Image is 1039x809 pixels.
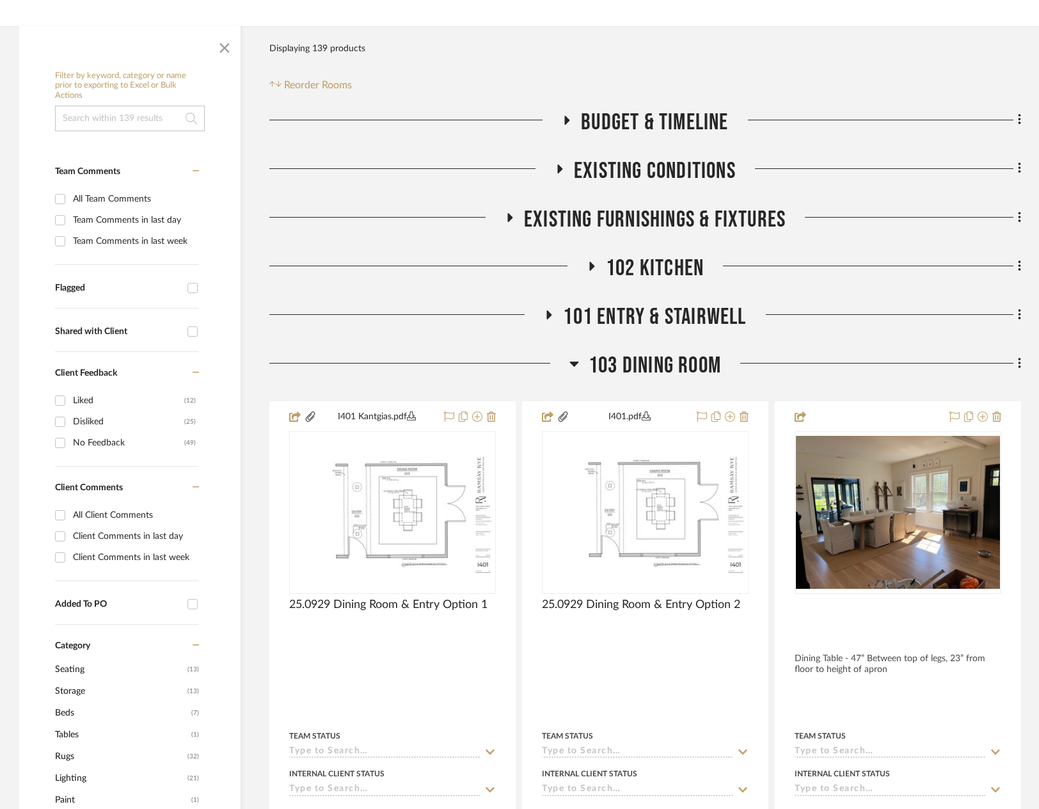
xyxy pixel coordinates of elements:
[187,768,199,789] span: (21)
[73,231,196,252] div: Team Comments in last week
[184,390,196,411] div: (12)
[55,369,117,378] span: Client Feedback
[73,433,184,453] div: No Feedback
[795,730,846,742] div: Team Status
[187,681,199,701] span: (13)
[73,547,196,568] div: Client Comments in last week
[542,784,733,796] input: Type to Search…
[191,703,199,723] span: (7)
[289,746,480,758] input: Type to Search…
[543,432,748,593] div: 0
[184,433,196,453] div: (49)
[317,410,436,425] button: I401 Kantgias.pdf
[542,746,733,758] input: Type to Search…
[581,109,728,136] span: Budget & Timeline
[55,71,205,101] h6: Filter by keyword, category or name prior to exporting to Excel or Bulk Actions
[184,412,196,432] div: (25)
[289,598,488,612] span: 25.0929 Dining Room & Entry Option 1
[589,352,721,380] span: 103 Dining Room
[795,746,986,758] input: Type to Search…
[795,784,986,796] input: Type to Search…
[55,106,205,131] input: Search within 139 results
[284,77,352,93] span: Reorder Rooms
[542,730,593,742] div: Team Status
[187,746,199,767] span: (32)
[543,447,747,579] img: 25.0929 Dining Room & Entry Option 2
[55,659,184,680] span: Seating
[187,659,199,680] span: (13)
[563,303,746,331] span: 101 Entry & Stairwell
[55,702,188,724] span: Beds
[289,730,340,742] div: Team Status
[55,746,184,767] span: Rugs
[55,680,184,702] span: Storage
[73,412,184,432] div: Disliked
[606,255,704,282] span: 102 Kitchen
[290,447,495,579] img: 25.0929 Dining Room & Entry Option 1
[289,784,480,796] input: Type to Search…
[73,390,184,411] div: Liked
[191,725,199,745] span: (1)
[73,210,196,230] div: Team Comments in last day
[289,768,385,780] div: Internal Client Status
[55,767,184,789] span: Lighting
[73,189,196,209] div: All Team Comments
[55,724,188,746] span: Tables
[542,598,740,612] span: 25.0929 Dining Room & Entry Option 2
[55,483,123,492] span: Client Comments
[55,641,90,652] span: Category
[73,526,196,547] div: Client Comments in last day
[55,326,181,337] div: Shared with Client
[269,36,365,61] div: Displaying 139 products
[55,283,181,294] div: Flagged
[73,505,196,525] div: All Client Comments
[542,768,637,780] div: Internal Client Status
[212,33,237,58] button: Close
[55,167,120,176] span: Team Comments
[795,768,890,780] div: Internal Client Status
[569,410,689,425] button: I401.pdf
[269,77,352,93] button: Reorder Rooms
[524,206,786,234] span: Existing Furnishings & Fixtures
[795,432,1001,593] div: 0
[55,599,181,610] div: Added To PO
[574,157,736,185] span: Existing Conditions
